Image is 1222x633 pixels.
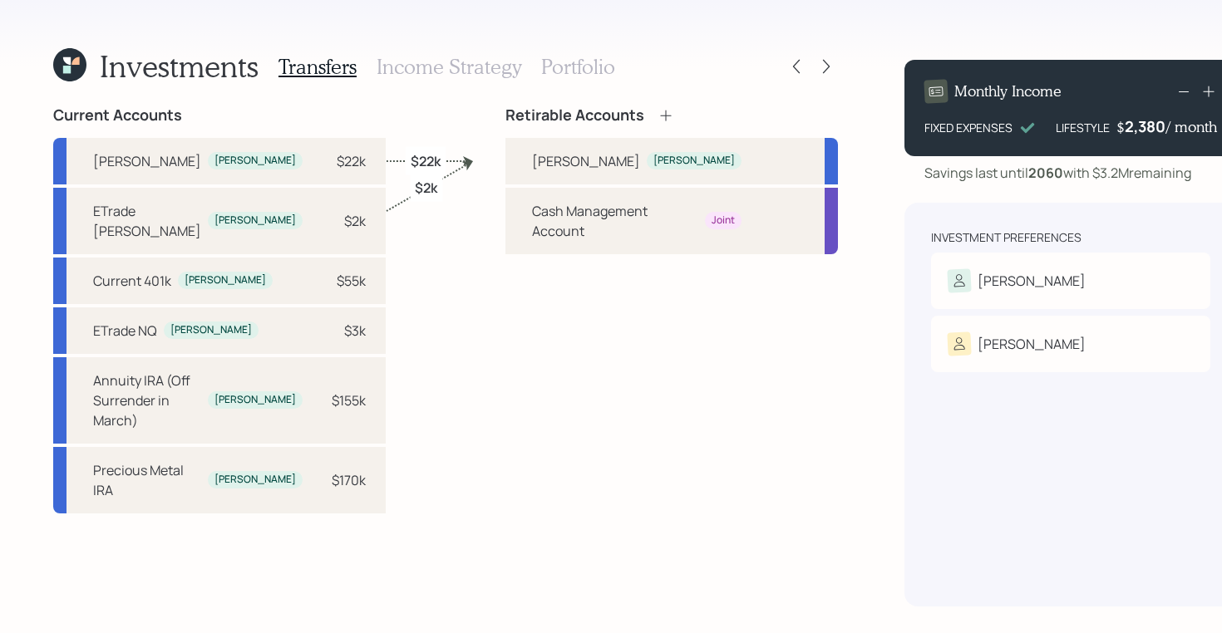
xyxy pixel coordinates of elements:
div: Joint [712,213,735,228]
h1: Investments [100,48,259,84]
div: [PERSON_NAME] [185,273,266,287]
label: $2k [415,179,437,197]
div: FIXED EXPENSES [924,119,1013,136]
h4: Monthly Income [954,82,1062,101]
h4: Retirable Accounts [505,106,644,125]
div: Investment Preferences [931,229,1082,246]
div: ETrade NQ [93,321,157,341]
div: 2,380 [1125,116,1166,136]
div: [PERSON_NAME] [214,393,296,407]
div: Cash Management Account [532,201,698,241]
div: $155k [332,390,366,410]
div: [PERSON_NAME] [214,213,296,228]
div: $55k [337,271,366,291]
div: [PERSON_NAME] [653,154,735,168]
h3: Portfolio [541,55,615,79]
div: LIFESTYLE [1056,119,1110,136]
div: ETrade [PERSON_NAME] [93,201,201,241]
label: $22k [411,151,441,169]
div: [PERSON_NAME] [170,323,252,337]
div: [PERSON_NAME] [214,473,296,487]
div: $170k [332,470,366,490]
div: [PERSON_NAME] [532,151,640,171]
div: [PERSON_NAME] [978,334,1086,354]
div: $22k [337,151,366,171]
h3: Transfers [278,55,357,79]
h4: Current Accounts [53,106,182,125]
div: Current 401k [93,271,171,291]
div: $2k [344,211,366,231]
div: Annuity IRA (Off Surrender in March) [93,370,201,430]
h4: $ [1116,118,1125,136]
b: 2060 [1028,164,1063,182]
div: [PERSON_NAME] [978,271,1086,291]
div: $3k [344,321,366,341]
h4: / month [1166,118,1217,136]
div: [PERSON_NAME] [93,151,201,171]
h3: Income Strategy [377,55,521,79]
div: Precious Metal IRA [93,460,201,500]
div: [PERSON_NAME] [214,154,296,168]
div: Savings last until with $3.2M remaining [924,163,1191,183]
